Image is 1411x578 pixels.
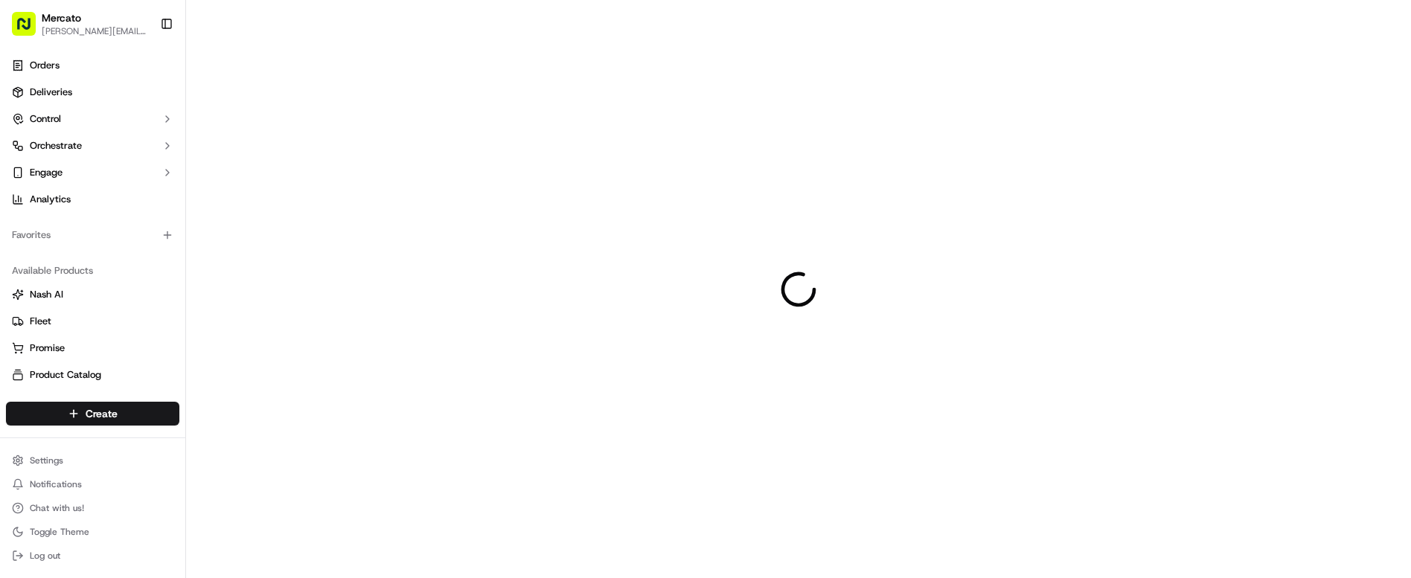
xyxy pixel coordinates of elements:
button: Nash AI [6,283,179,306]
a: Promise [12,341,173,355]
span: Log out [30,550,60,562]
button: Mercato [42,10,81,25]
button: Fleet [6,309,179,333]
button: Orchestrate [6,134,179,158]
span: Toggle Theme [30,526,89,538]
span: Nash AI [30,288,63,301]
button: [PERSON_NAME][EMAIL_ADDRESS][PERSON_NAME][DOMAIN_NAME] [42,25,148,37]
button: Notifications [6,474,179,495]
span: Notifications [30,478,82,490]
button: Log out [6,545,179,566]
span: Deliveries [30,86,72,99]
a: Orders [6,54,179,77]
button: Create [6,402,179,426]
span: Orchestrate [30,139,82,152]
span: Control [30,112,61,126]
button: Mercato[PERSON_NAME][EMAIL_ADDRESS][PERSON_NAME][DOMAIN_NAME] [6,6,154,42]
span: Engage [30,166,63,179]
a: Fleet [12,315,173,328]
button: Chat with us! [6,498,179,518]
button: Promise [6,336,179,360]
span: Fleet [30,315,51,328]
span: Product Catalog [30,368,101,382]
span: Promise [30,341,65,355]
div: Favorites [6,223,179,247]
a: Nash AI [12,288,173,301]
span: Orders [30,59,60,72]
span: Create [86,406,118,421]
span: Analytics [30,193,71,206]
a: Product Catalog [12,368,173,382]
button: Toggle Theme [6,521,179,542]
a: Analytics [6,187,179,211]
button: Control [6,107,179,131]
button: Product Catalog [6,363,179,387]
span: Settings [30,455,63,466]
button: Engage [6,161,179,184]
button: Settings [6,450,179,471]
span: Chat with us! [30,502,84,514]
div: Available Products [6,259,179,283]
a: Deliveries [6,80,179,104]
